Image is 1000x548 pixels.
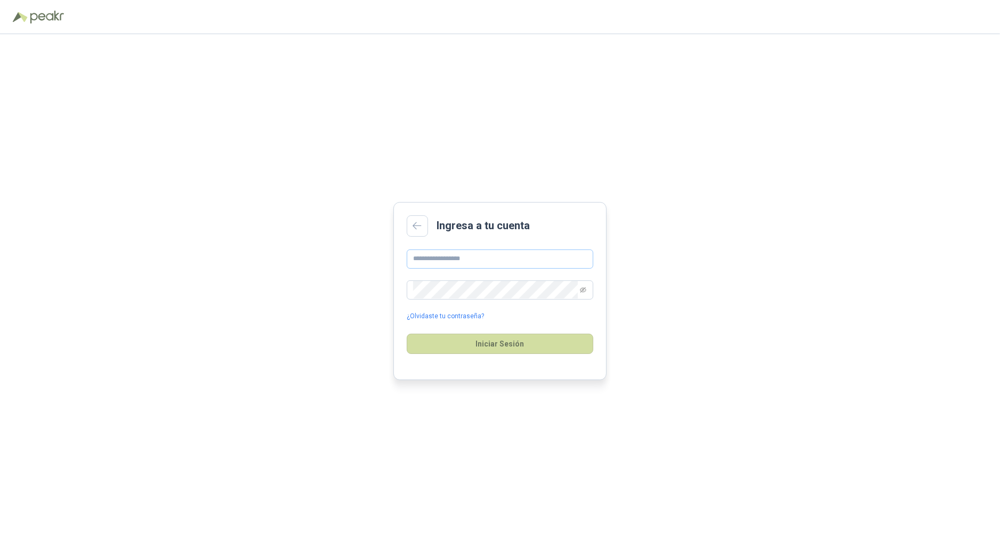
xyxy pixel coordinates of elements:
img: Logo [13,12,28,22]
span: eye-invisible [580,287,586,293]
button: Iniciar Sesión [407,334,593,354]
h2: Ingresa a tu cuenta [437,217,530,234]
img: Peakr [30,11,64,23]
a: ¿Olvidaste tu contraseña? [407,311,484,321]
